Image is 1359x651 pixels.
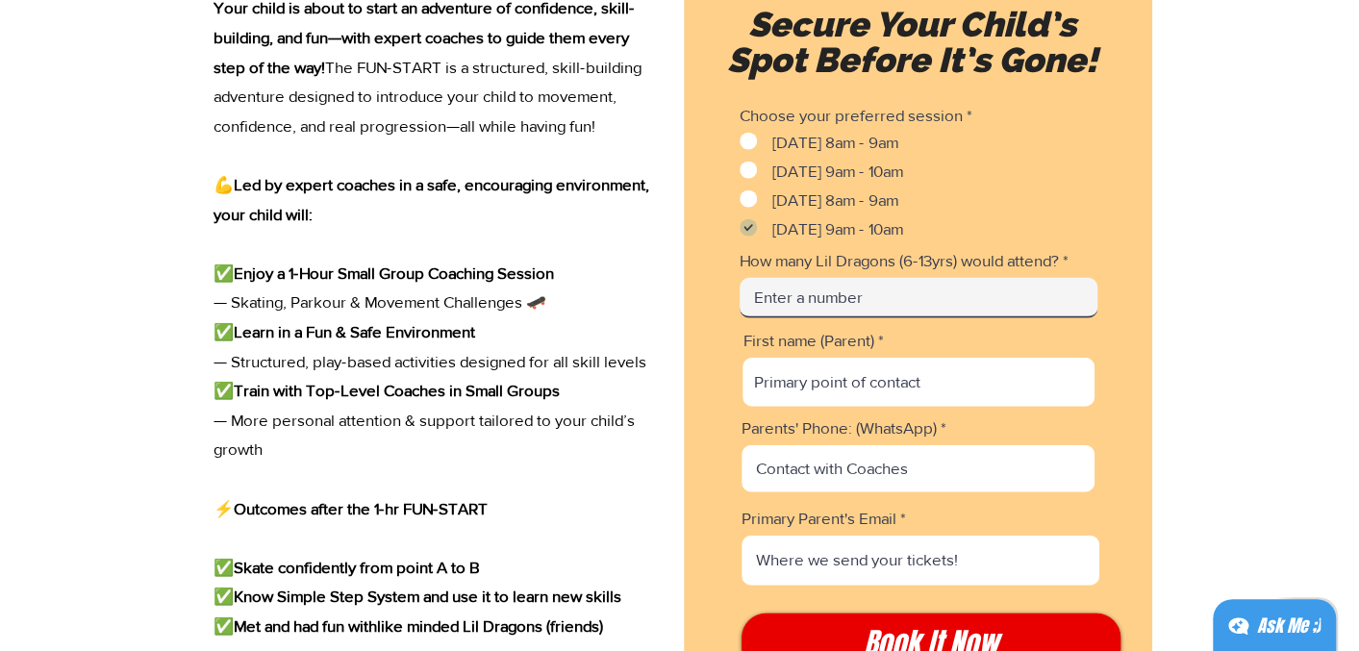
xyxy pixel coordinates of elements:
div: Ask Me ;) [1257,613,1321,639]
p: ✅ — More personal attention & support tailored to your child’s growth ⚡ [214,376,651,553]
span: e minded Lil Dragons (friends) [377,616,603,635]
label: Parents' Phone: (WhatsApp) [742,419,1095,436]
input: Contact with Coaches [742,445,1095,492]
label: Primary Parent's Email [742,510,1099,526]
span: Secure Your Child’s Spot Before It’s Gone! [727,4,1097,80]
input: Enter a number [740,278,1097,318]
span: [DATE] 9am - 10am [772,162,903,180]
span: lik [377,616,393,635]
span: [DATE] 8am - 9am [772,190,898,209]
span: Train with Top-Level Coaches in Small Groups [234,381,560,399]
span: Met and had fun with [234,616,377,635]
span: Skate confidently from point A to B [234,558,480,576]
span: Know Simple Step System and use it to learn new skills [234,587,621,605]
input: Where we send your tickets! [742,536,1099,586]
p: ✅ ✅ ✅ [214,553,651,641]
label: How many Lil Dragons (6-13yrs) would attend? [740,252,1097,268]
span: Outcomes after the 1-hr FUN-START [234,499,488,517]
span: Learn in a Fun & Safe Environment [234,322,475,340]
span: Enjoy a 1-Hour Small Group Coaching Session [234,263,554,282]
p: ✅ — Skating, Parkour & Movement Challenges 🛹 ✅ — Structured, play-based activities designed for a... [214,259,651,376]
span: [DATE] 9am - 10am [772,219,903,238]
span: Led by expert coaches in a safe, encouraging environment, your child will: [214,175,649,223]
div: Choose your preferred session [740,107,1100,123]
span: [DATE] 8am - 9am [772,133,898,151]
input: Primary point of contact [742,358,1095,407]
label: First name (Parent) [742,332,1095,348]
p: 💪 [214,170,651,259]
